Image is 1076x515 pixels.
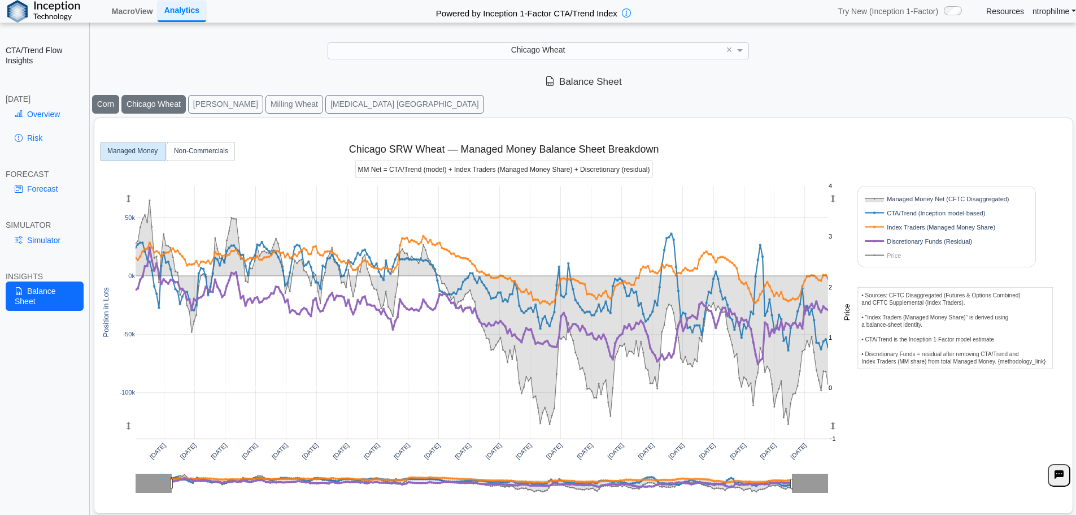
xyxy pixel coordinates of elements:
a: Risk [6,128,84,148]
button: [MEDICAL_DATA] [GEOGRAPHIC_DATA] [325,95,484,114]
span: Clear value [725,43,734,58]
a: Resources [986,6,1024,16]
span: Balance Sheet [545,76,622,87]
span: Try New (Inception 1-Factor) [838,6,938,16]
span: × [726,45,733,55]
a: Analytics [158,1,206,21]
text: Managed Money [107,147,158,155]
button: Milling Wheat [265,95,323,114]
a: ntrophilme [1033,6,1076,16]
a: Overview [6,105,84,124]
span: Chicago Wheat [511,45,565,54]
div: FORECAST [6,169,84,179]
a: Simulator [6,231,84,250]
button: [PERSON_NAME] [188,95,263,114]
a: Balance Sheet [6,282,84,311]
div: SIMULATOR [6,220,84,230]
div: [DATE] [6,94,84,104]
button: Corn [92,95,119,114]
div: INSIGHTS [6,271,84,282]
text: Non-Commercials [174,147,228,155]
a: Forecast [6,179,84,198]
a: MacroView [107,2,158,21]
h2: Powered by Inception 1-Factor CTA/Trend Index [432,3,622,19]
h2: CTA/Trend Flow Insights [6,45,84,66]
button: Chicago Wheat [121,95,186,114]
